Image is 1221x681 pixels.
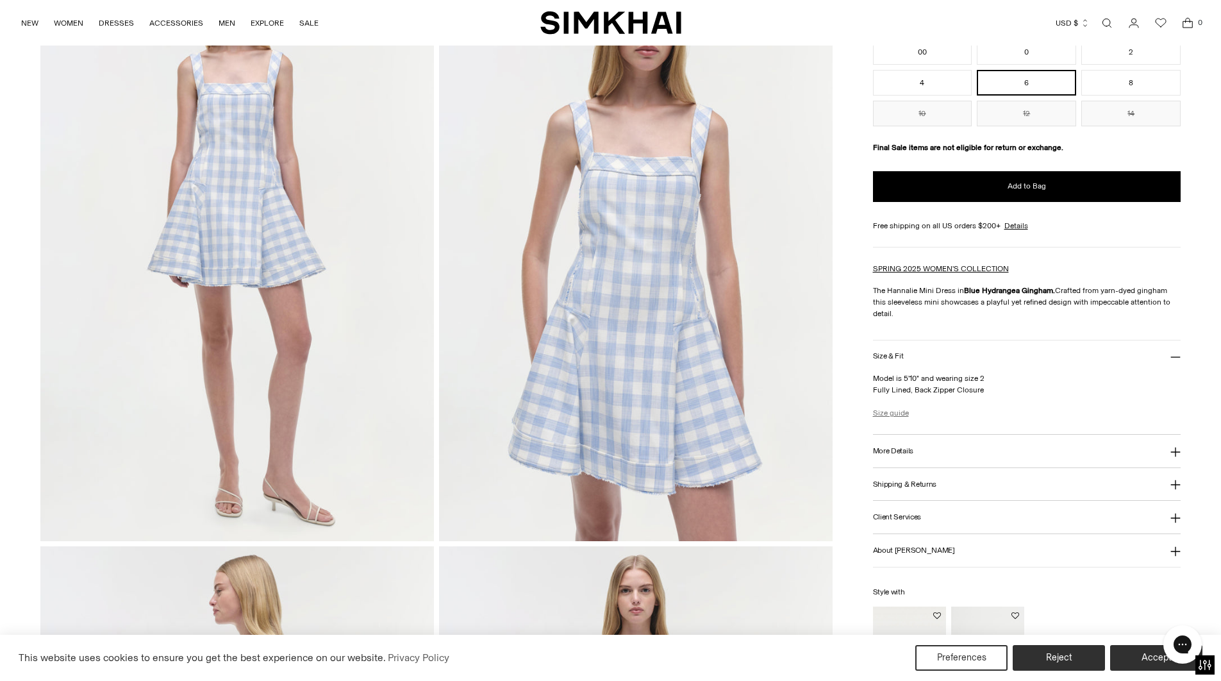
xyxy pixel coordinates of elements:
[1110,645,1202,671] button: Accept
[873,407,909,419] a: Size guide
[873,588,1181,596] h6: Style with
[1121,10,1147,36] a: Go to the account page
[299,9,319,37] a: SALE
[977,70,1076,96] button: 6
[873,39,972,65] button: 00
[873,70,972,96] button: 4
[54,9,83,37] a: WOMEN
[873,264,1009,273] a: SPRING 2025 WOMEN'S COLLECTION
[1157,621,1208,668] iframe: Gorgias live chat messenger
[873,340,1181,373] button: Size & Fit
[915,645,1008,671] button: Preferences
[873,435,1181,467] button: More Details
[1013,645,1105,671] button: Reject
[21,9,38,37] a: NEW
[873,101,972,126] button: 10
[99,9,134,37] a: DRESSES
[386,648,451,668] a: Privacy Policy (opens in a new tab)
[873,285,1181,319] p: The Hannalie Mini Dress in Crafted from yarn-dyed gingham this sleeveless mini showcases a playfu...
[873,447,913,455] h3: More Details
[873,480,937,489] h3: Shipping & Returns
[540,10,681,35] a: SIMKHAI
[19,652,386,664] span: This website uses cookies to ensure you get the best experience on our website.
[977,39,1076,65] button: 0
[873,143,1063,152] strong: Final Sale items are not eligible for return or exchange.
[1004,220,1028,231] a: Details
[873,546,955,555] h3: About [PERSON_NAME]
[873,468,1181,501] button: Shipping & Returns
[977,101,1076,126] button: 12
[964,286,1055,295] strong: Blue Hydrangea Gingham.
[1081,70,1181,96] button: 8
[1194,17,1206,28] span: 0
[933,612,941,619] button: Add to Wishlist
[1056,9,1090,37] button: USD $
[873,171,1181,202] button: Add to Bag
[1008,181,1046,192] span: Add to Bag
[873,501,1181,534] button: Client Services
[1081,39,1181,65] button: 2
[1175,10,1200,36] a: Open cart modal
[10,632,129,671] iframe: Sign Up via Text for Offers
[1081,101,1181,126] button: 14
[873,373,1181,396] p: Model is 5'10" and wearing size 2 Fully Lined, Back Zipper Closure
[1094,10,1120,36] a: Open search modal
[873,220,1181,231] div: Free shipping on all US orders $200+
[873,534,1181,567] button: About [PERSON_NAME]
[219,9,235,37] a: MEN
[251,9,284,37] a: EXPLORE
[149,9,203,37] a: ACCESSORIES
[873,352,904,360] h3: Size & Fit
[1011,612,1019,619] button: Add to Wishlist
[873,513,922,521] h3: Client Services
[1148,10,1174,36] a: Wishlist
